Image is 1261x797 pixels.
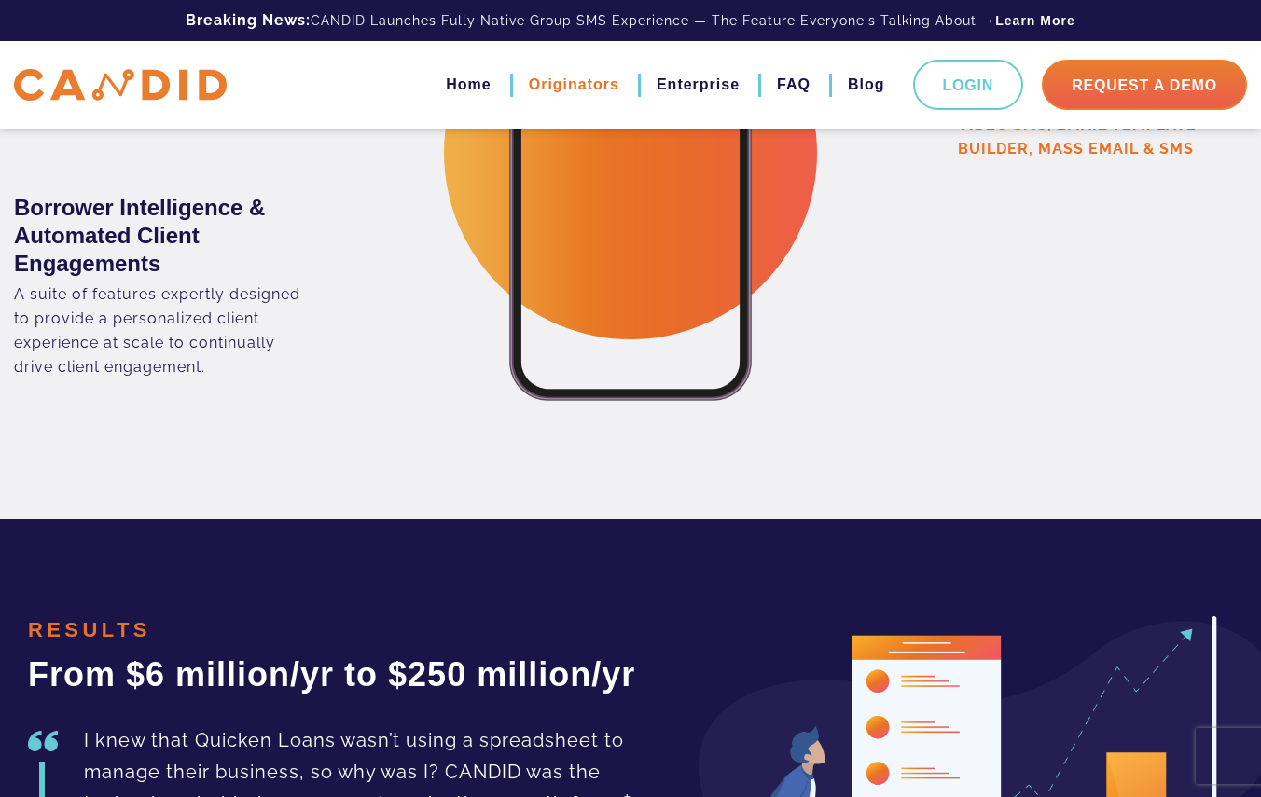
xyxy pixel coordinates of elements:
b: Breaking News: [186,11,311,29]
a: Originators [529,69,619,101]
a: Blog [848,69,885,101]
a: Learn More [995,11,1074,30]
a: Request A Demo [1042,60,1247,110]
a: Login [913,60,1024,110]
a: FAQ [777,69,811,101]
div: A suite of features expertly designed to provide a personalized client experience at scale to con... [14,282,303,379]
h3: Borrower Intelligence & Automated Client Engagements [14,194,303,278]
h4: RESULTS [28,616,719,644]
img: CANDID APP [14,69,227,102]
a: Home [446,69,491,101]
a: Enterprise [657,69,740,101]
h2: From $6 million/yr to $250 million/yr [28,653,719,696]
